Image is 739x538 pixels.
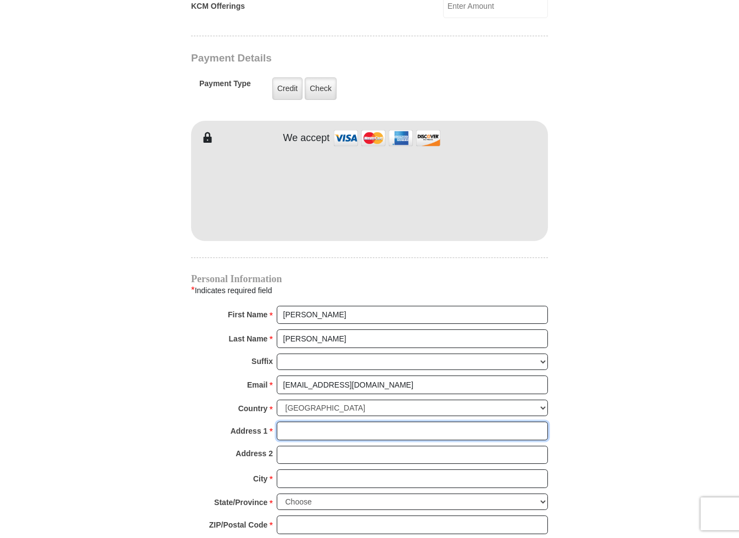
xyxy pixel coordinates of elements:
[191,1,245,12] label: KCM Offerings
[247,377,267,393] strong: Email
[228,307,267,322] strong: First Name
[209,517,268,533] strong: ZIP/Postal Code
[283,132,330,144] h4: We accept
[191,283,548,298] div: Indicates required field
[191,52,471,65] h3: Payment Details
[229,331,268,346] strong: Last Name
[253,471,267,486] strong: City
[191,274,548,283] h4: Personal Information
[272,77,303,100] label: Credit
[236,446,273,461] strong: Address 2
[238,401,268,416] strong: Country
[332,126,442,150] img: credit cards accepted
[251,354,273,369] strong: Suffix
[305,77,337,100] label: Check
[231,423,268,439] strong: Address 1
[199,79,251,94] h5: Payment Type
[214,495,267,510] strong: State/Province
